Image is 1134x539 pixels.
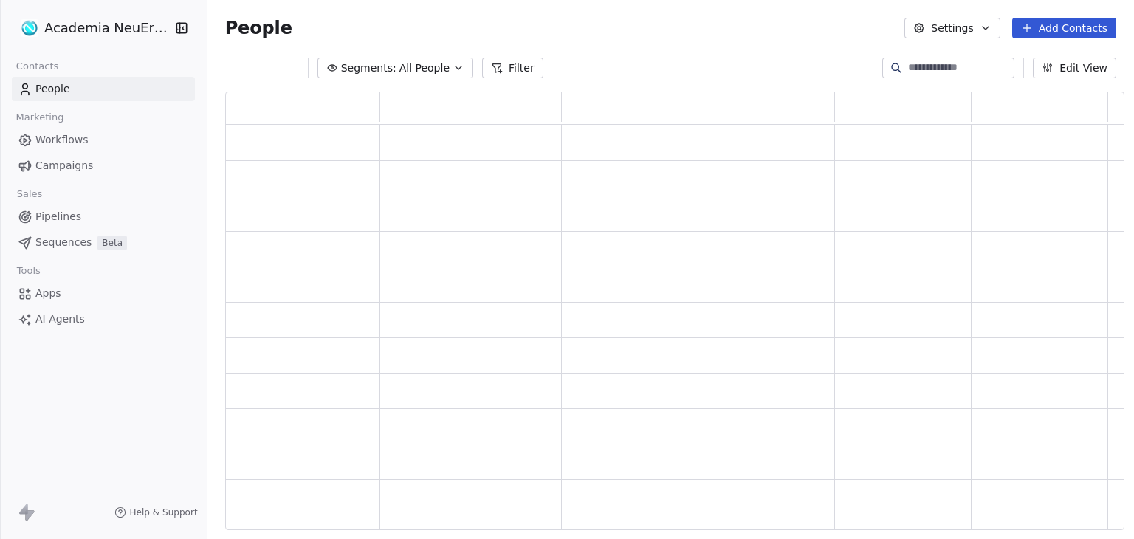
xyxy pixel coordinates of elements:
a: People [12,77,195,101]
span: Contacts [10,55,65,78]
span: All People [399,61,450,76]
span: Campaigns [35,158,93,174]
a: SequencesBeta [12,230,195,255]
a: Pipelines [12,205,195,229]
span: Sequences [35,235,92,250]
span: Marketing [10,106,70,128]
button: Filter [482,58,543,78]
button: Settings [904,18,1000,38]
span: People [35,81,70,97]
span: People [225,17,292,39]
button: Academia NeuEra SarL [18,16,163,41]
span: Pipelines [35,209,81,224]
span: AI Agents [35,312,85,327]
button: Add Contacts [1012,18,1116,38]
span: Beta [97,236,127,250]
a: Apps [12,281,195,306]
button: Edit View [1033,58,1116,78]
span: Apps [35,286,61,301]
span: Workflows [35,132,89,148]
a: Campaigns [12,154,195,178]
span: Help & Support [129,507,197,518]
a: Workflows [12,128,195,152]
img: NeuEra%20-%20Logo.png [21,19,38,37]
a: AI Agents [12,307,195,332]
span: Academia NeuEra SarL [44,18,170,38]
a: Help & Support [114,507,197,518]
span: Sales [10,183,49,205]
span: Tools [10,260,47,282]
span: Segments: [341,61,396,76]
